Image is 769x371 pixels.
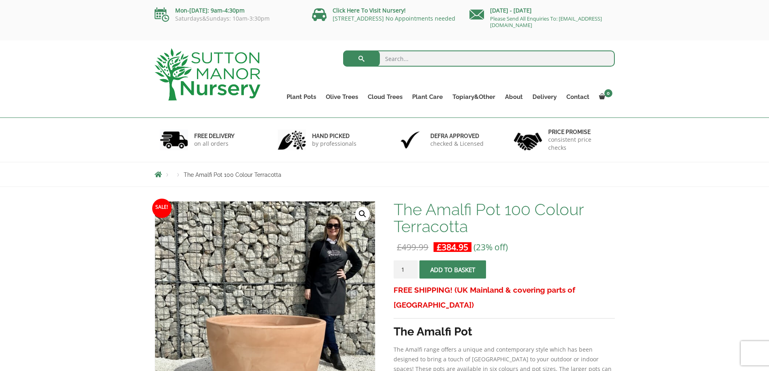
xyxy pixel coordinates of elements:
[363,91,407,103] a: Cloud Trees
[152,199,172,218] span: Sale!
[333,15,455,22] a: [STREET_ADDRESS] No Appointments needed
[437,241,468,253] bdi: 384.95
[355,207,370,221] a: View full-screen image gallery
[394,201,614,235] h1: The Amalfi Pot 100 Colour Terracotta
[419,260,486,279] button: Add to basket
[528,91,562,103] a: Delivery
[396,130,424,150] img: 3.jpg
[562,91,594,103] a: Contact
[155,6,300,15] p: Mon-[DATE]: 9am-4:30pm
[474,241,508,253] span: (23% off)
[394,325,472,338] strong: The Amalfi Pot
[312,132,356,140] h6: hand picked
[160,130,188,150] img: 1.jpg
[490,15,602,29] a: Please Send All Enquiries To: [EMAIL_ADDRESS][DOMAIN_NAME]
[437,241,442,253] span: £
[184,172,281,178] span: The Amalfi Pot 100 Colour Terracotta
[155,15,300,22] p: Saturdays&Sundays: 10am-3:30pm
[430,132,484,140] h6: Defra approved
[194,140,235,148] p: on all orders
[194,132,235,140] h6: FREE DELIVERY
[394,283,614,312] h3: FREE SHIPPING! (UK Mainland & covering parts of [GEOGRAPHIC_DATA])
[548,136,610,152] p: consistent price checks
[430,140,484,148] p: checked & Licensed
[594,91,615,103] a: 0
[604,89,612,97] span: 0
[469,6,615,15] p: [DATE] - [DATE]
[155,171,615,178] nav: Breadcrumbs
[282,91,321,103] a: Plant Pots
[312,140,356,148] p: by professionals
[321,91,363,103] a: Olive Trees
[333,6,406,14] a: Click Here To Visit Nursery!
[155,48,260,101] img: logo
[278,130,306,150] img: 2.jpg
[397,241,402,253] span: £
[394,260,418,279] input: Product quantity
[500,91,528,103] a: About
[548,128,610,136] h6: Price promise
[448,91,500,103] a: Topiary&Other
[397,241,428,253] bdi: 499.99
[343,50,615,67] input: Search...
[407,91,448,103] a: Plant Care
[514,128,542,152] img: 4.jpg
